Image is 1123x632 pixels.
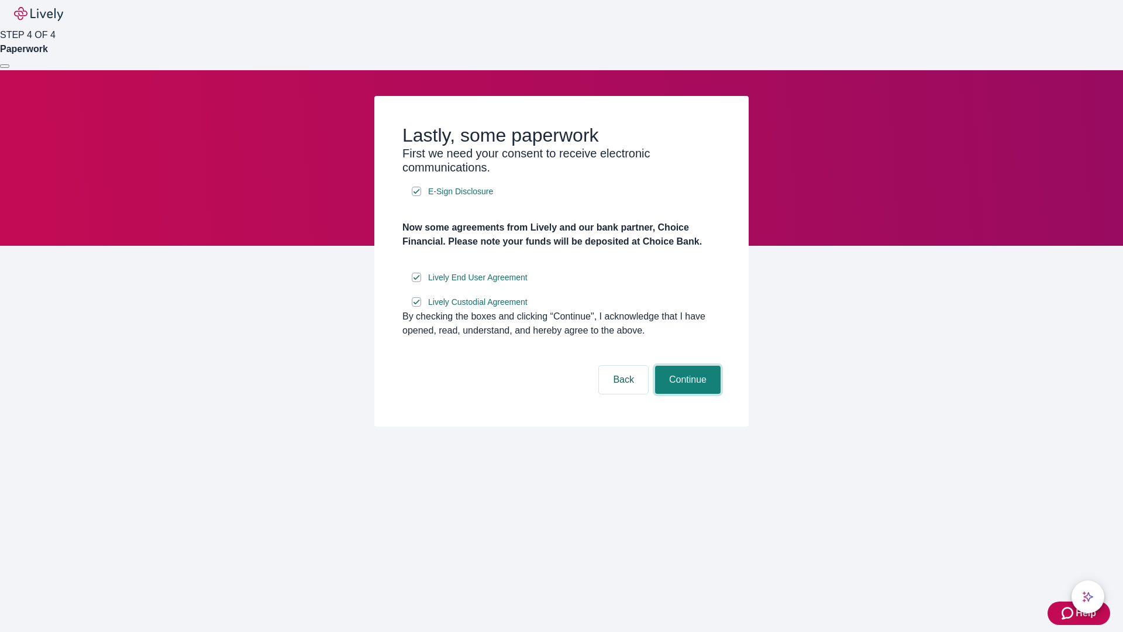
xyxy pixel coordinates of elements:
[428,296,528,308] span: Lively Custodial Agreement
[1082,591,1094,603] svg: Lively AI Assistant
[1072,581,1104,613] button: chat
[402,124,721,146] h2: Lastly, some paperwork
[1076,606,1096,620] span: Help
[426,184,495,199] a: e-sign disclosure document
[426,270,530,285] a: e-sign disclosure document
[428,272,528,284] span: Lively End User Agreement
[426,295,530,310] a: e-sign disclosure document
[1048,602,1110,625] button: Zendesk support iconHelp
[14,7,63,21] img: Lively
[402,221,721,249] h4: Now some agreements from Lively and our bank partner, Choice Financial. Please note your funds wi...
[599,366,648,394] button: Back
[402,310,721,338] div: By checking the boxes and clicking “Continue", I acknowledge that I have opened, read, understand...
[402,146,721,174] h3: First we need your consent to receive electronic communications.
[655,366,721,394] button: Continue
[1062,606,1076,620] svg: Zendesk support icon
[428,186,493,198] span: E-Sign Disclosure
